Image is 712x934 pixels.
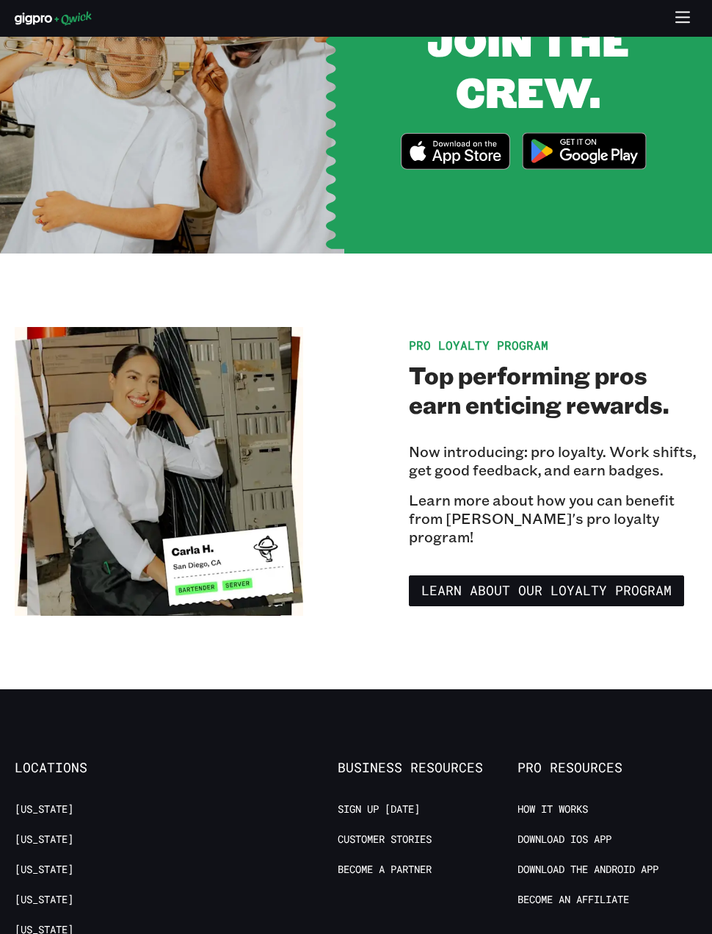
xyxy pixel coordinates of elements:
[517,893,629,907] a: Become an Affiliate
[15,863,73,877] a: [US_STATE]
[409,337,548,353] span: Pro Loyalty Program
[15,760,195,776] span: Locations
[409,491,697,546] p: Learn more about how you can benefit from [PERSON_NAME]'s pro loyalty program!
[517,760,697,776] span: Pro Resources
[409,442,697,479] p: Now introducing: pro loyalty. Work shifts, get good feedback, and earn badges.
[338,760,517,776] span: Business Resources
[513,123,655,179] img: Get it on Google Play
[517,833,611,847] a: Download IOS App
[338,863,432,877] a: Become a Partner
[15,327,303,616] img: pro loyalty benefits
[338,802,420,816] a: Sign up [DATE]
[427,12,629,119] span: JOIN THE CREW.
[409,575,684,606] a: Learn about our Loyalty Program
[517,802,588,816] a: How it Works
[517,863,658,877] a: Download the Android App
[338,833,432,847] a: Customer stories
[401,133,511,174] a: Download on the App Store
[15,833,73,847] a: [US_STATE]
[409,360,697,419] h2: Top performing pros earn enticing rewards.
[15,893,73,907] a: [US_STATE]
[15,802,73,816] a: [US_STATE]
